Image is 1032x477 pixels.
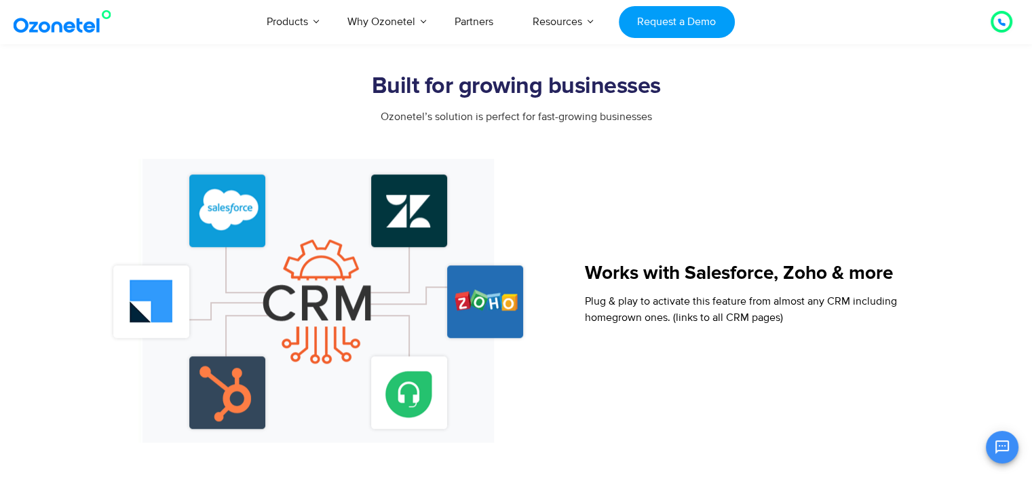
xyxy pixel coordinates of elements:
[92,73,940,100] h2: Built for growing businesses
[986,431,1018,463] button: Open chat
[619,6,735,38] a: Request a Demo
[585,294,897,324] span: Plug & play to activate this feature from almost any CRM including homegrown ones. (links to all ...
[585,264,898,283] h5: Works with Salesforce, Zoho & more
[381,110,652,123] span: Ozonetel’s solution is perfect for fast-growing businesses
